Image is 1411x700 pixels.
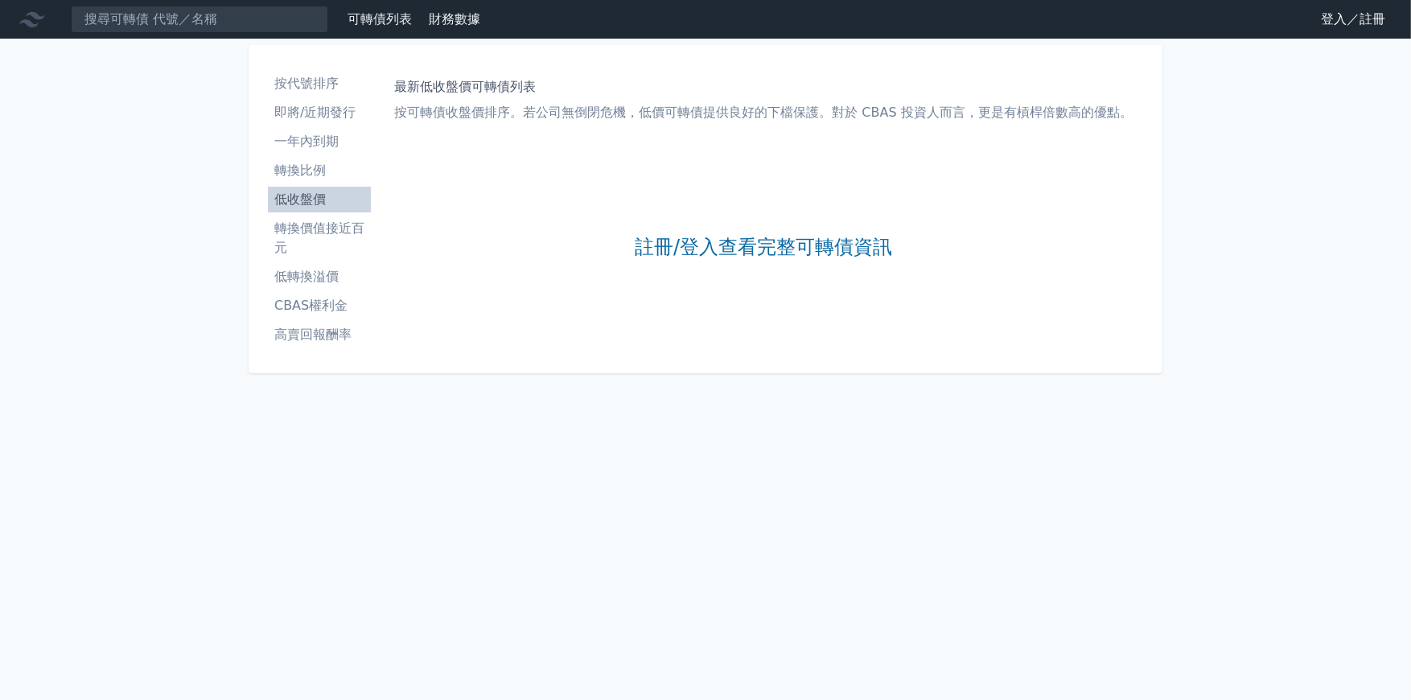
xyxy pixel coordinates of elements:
a: 註冊/登入查看完整可轉債資訊 [635,235,892,261]
input: 搜尋可轉債 代號／名稱 [71,6,328,33]
li: 低轉換溢價 [268,267,371,286]
a: 轉換比例 [268,158,371,183]
li: 低收盤價 [268,190,371,209]
a: 可轉債列表 [348,11,412,27]
li: CBAS權利金 [268,296,371,315]
p: 按可轉債收盤價排序。若公司無倒閉危機，低價可轉債提供良好的下檔保護。對於 CBAS 投資人而言，更是有槓桿倍數高的優點。 [394,103,1132,122]
a: 轉換價值接近百元 [268,216,371,261]
a: 低轉換溢價 [268,264,371,290]
a: CBAS權利金 [268,293,371,319]
a: 低收盤價 [268,187,371,212]
li: 即將/近期發行 [268,103,371,122]
li: 轉換比例 [268,161,371,180]
a: 即將/近期發行 [268,100,371,126]
li: 一年內到期 [268,132,371,151]
a: 高賣回報酬率 [268,322,371,348]
a: 登入／註冊 [1308,6,1398,32]
li: 按代號排序 [268,74,371,93]
li: 轉換價值接近百元 [268,219,371,257]
a: 按代號排序 [268,71,371,97]
a: 財務數據 [429,11,480,27]
h1: 最新低收盤價可轉債列表 [394,77,1132,97]
a: 一年內到期 [268,129,371,154]
li: 高賣回報酬率 [268,325,371,344]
